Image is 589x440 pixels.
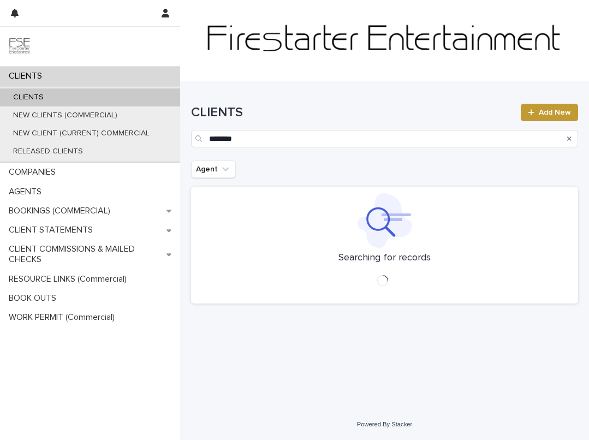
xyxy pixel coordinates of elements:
[4,312,123,323] p: WORK PERMIT (Commercial)
[539,109,571,116] span: Add New
[357,421,412,427] a: Powered By Stacker
[191,105,514,121] h1: CLIENTS
[9,35,31,57] img: 9JgRvJ3ETPGCJDhvPVA5
[4,206,119,216] p: BOOKINGS (COMMERCIAL)
[4,244,166,265] p: CLIENT COMMISSIONS & MAILED CHECKS
[4,111,126,120] p: NEW CLIENTS (COMMERCIAL)
[521,104,578,121] a: Add New
[191,160,236,178] button: Agent
[4,167,64,177] p: COMPANIES
[338,252,431,264] p: Searching for records
[4,293,65,304] p: BOOK OUTS
[4,274,135,284] p: RESOURCE LINKS (Commercial)
[4,71,51,81] p: CLIENTS
[4,225,102,235] p: CLIENT STATEMENTS
[4,93,52,102] p: CLIENTS
[4,147,92,156] p: RELEASED CLIENTS
[191,130,578,147] input: Search
[4,187,50,197] p: AGENTS
[4,129,158,138] p: NEW CLIENT (CURRENT) COMMERCIAL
